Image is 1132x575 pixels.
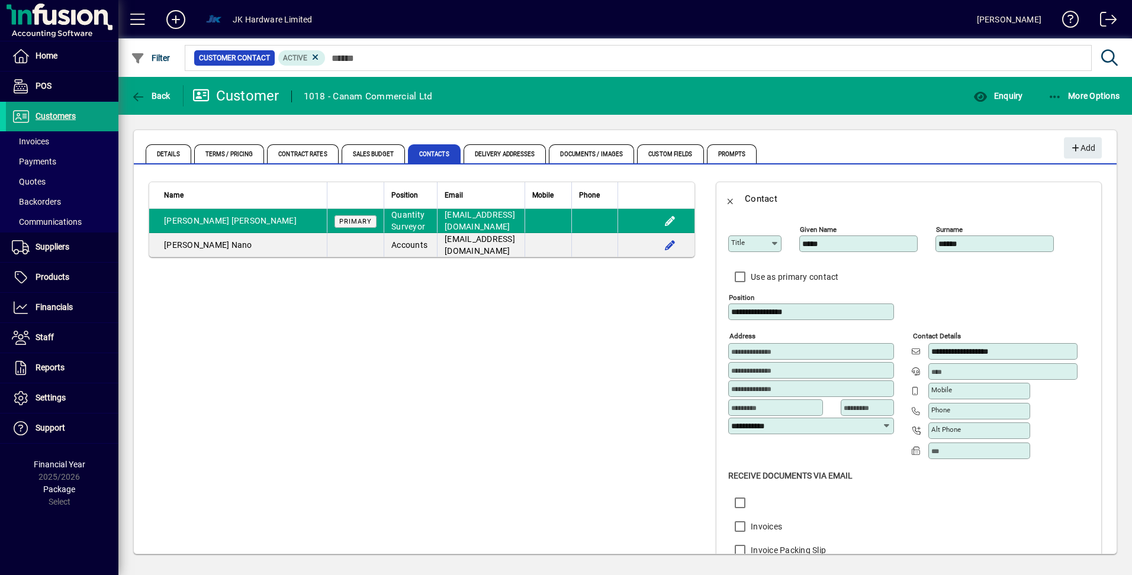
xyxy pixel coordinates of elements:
span: Sales Budget [342,144,405,163]
span: More Options [1048,91,1120,101]
td: Quantity Surveyor [384,209,437,233]
button: Add [1064,137,1102,159]
span: Support [36,423,65,432]
a: Home [6,41,118,71]
button: Filter [128,47,173,69]
button: Back [716,185,745,213]
a: Knowledge Base [1053,2,1079,41]
span: Payments [12,157,56,166]
mat-label: Title [731,238,745,247]
mat-label: Position [729,293,754,302]
span: Customers [36,111,76,121]
label: Invoices [748,521,782,532]
span: Primary [339,218,372,225]
span: Communications [12,217,82,227]
div: Email [445,189,517,202]
span: Back [131,91,171,101]
mat-label: Mobile [931,386,952,394]
button: More Options [1045,85,1123,106]
button: Profile [195,9,233,30]
a: Logout [1091,2,1117,41]
span: Contract Rates [267,144,338,163]
span: Home [36,51,57,60]
span: Documents / Images [549,144,634,163]
span: Invoices [12,137,49,146]
label: Use as primary contact [748,271,839,283]
span: [PERSON_NAME] [164,216,229,225]
span: Products [36,272,69,282]
span: Custom Fields [637,144,703,163]
span: Position [391,189,418,202]
span: [PERSON_NAME] [164,240,229,250]
a: Suppliers [6,232,118,262]
a: Communications [6,212,118,232]
a: Financials [6,293,118,322]
a: Staff [6,323,118,353]
span: Package [43,484,75,494]
span: Suppliers [36,242,69,251]
a: Backorders [6,192,118,212]
button: Enquiry [970,85,1025,106]
span: Financial Year [34,460,85,469]
app-page-header-button: Back [118,85,184,106]
div: Name [164,189,320,202]
div: Phone [579,189,610,202]
span: Customer Contact [199,52,270,64]
span: Delivery Addresses [464,144,546,163]
div: JK Hardware Limited [233,10,312,29]
span: Filter [131,53,171,63]
span: Mobile [532,189,554,202]
span: Details [146,144,191,163]
span: Reports [36,363,65,372]
span: Staff [36,332,54,342]
span: [EMAIL_ADDRESS][DOMAIN_NAME] [445,234,515,256]
label: Invoice Packing Slip [748,544,826,556]
mat-chip: Activation Status: Active [278,50,326,66]
div: Mobile [532,189,564,202]
div: 1018 - Canam Commercial Ltd [304,87,433,106]
a: Quotes [6,172,118,192]
mat-label: Given name [800,225,837,234]
a: Support [6,414,118,443]
span: Backorders [12,197,61,206]
a: Invoices [6,131,118,151]
a: Payments [6,151,118,172]
span: Email [445,189,463,202]
span: Terms / Pricing [194,144,265,163]
mat-label: Phone [931,406,950,414]
div: Customer [192,86,279,105]
span: Settings [36,393,66,402]
span: Active [283,54,307,62]
span: Name [164,189,184,202]
td: Accounts [384,233,437,257]
a: POS [6,72,118,101]
div: Position [391,189,430,202]
span: [PERSON_NAME] [231,216,297,225]
button: Back [128,85,173,106]
span: Nano [231,240,252,250]
span: [EMAIL_ADDRESS][DOMAIN_NAME] [445,210,515,231]
a: Settings [6,383,118,413]
span: Quotes [12,177,46,186]
span: Enquiry [973,91,1022,101]
span: Contacts [408,144,461,163]
span: Prompts [707,144,757,163]
mat-label: Surname [936,225,963,234]
span: Phone [579,189,600,202]
span: POS [36,81,52,91]
span: Financials [36,302,73,312]
div: [PERSON_NAME] [977,10,1041,29]
div: Contact [745,189,777,208]
a: Products [6,263,118,292]
span: Add [1070,138,1095,158]
mat-label: Alt Phone [931,425,961,434]
a: Reports [6,353,118,383]
span: Receive Documents Via Email [728,471,853,480]
button: Add [157,9,195,30]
